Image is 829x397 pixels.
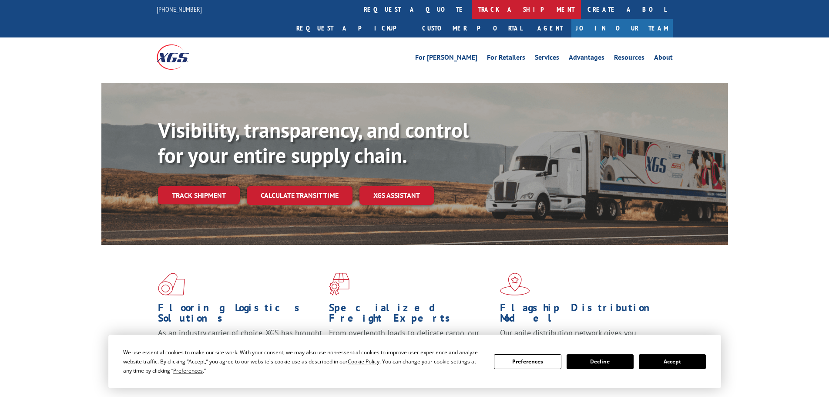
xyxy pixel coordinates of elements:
span: Preferences [173,367,203,374]
img: xgs-icon-flagship-distribution-model-red [500,273,530,295]
span: Cookie Policy [348,358,379,365]
button: Accept [639,354,706,369]
a: Agent [529,19,571,37]
a: Track shipment [158,186,240,204]
a: [PHONE_NUMBER] [157,5,202,14]
a: Request a pickup [290,19,416,37]
span: As an industry carrier of choice, XGS has brought innovation and dedication to flooring logistics... [158,328,322,359]
a: Customer Portal [416,19,529,37]
a: For Retailers [487,54,525,64]
h1: Flooring Logistics Solutions [158,302,322,328]
a: For [PERSON_NAME] [415,54,477,64]
a: XGS ASSISTANT [359,186,434,205]
b: Visibility, transparency, and control for your entire supply chain. [158,116,469,169]
img: xgs-icon-focused-on-flooring-red [329,273,349,295]
a: Resources [614,54,644,64]
span: Our agile distribution network gives you nationwide inventory management on demand. [500,328,660,348]
p: From overlength loads to delicate cargo, our experienced staff knows the best way to move your fr... [329,328,493,366]
a: Advantages [569,54,604,64]
h1: Flagship Distribution Model [500,302,665,328]
a: About [654,54,673,64]
div: We use essential cookies to make our site work. With your consent, we may also use non-essential ... [123,348,483,375]
button: Decline [567,354,634,369]
img: xgs-icon-total-supply-chain-intelligence-red [158,273,185,295]
a: Join Our Team [571,19,673,37]
h1: Specialized Freight Experts [329,302,493,328]
button: Preferences [494,354,561,369]
div: Cookie Consent Prompt [108,335,721,388]
a: Services [535,54,559,64]
a: Calculate transit time [247,186,352,205]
